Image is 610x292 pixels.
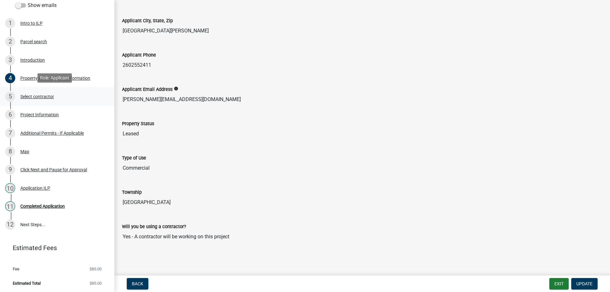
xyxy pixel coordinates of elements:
[5,73,15,83] div: 4
[5,55,15,65] div: 3
[15,2,57,9] label: Show emails
[5,201,15,211] div: 11
[122,225,186,229] label: Will you be using a contractor?
[174,86,178,91] i: info
[20,149,29,154] div: Map
[5,110,15,120] div: 6
[571,278,598,289] button: Update
[122,122,154,126] label: Property Status
[576,281,593,286] span: Update
[122,53,156,58] label: Applicant Phone
[122,87,173,92] label: Applicant Email Address
[549,278,569,289] button: Exit
[20,131,84,135] div: Additional Permits - If Applicable
[127,278,148,289] button: Back
[37,73,72,83] div: Role: Applicant
[13,267,19,271] span: Fee
[5,92,15,102] div: 5
[20,58,45,62] div: Introduction
[20,112,59,117] div: Project Information
[20,204,65,208] div: Completed Application
[13,281,41,285] span: Estimated Total
[90,267,102,271] span: $85.00
[5,241,104,254] a: Estimated Fees
[122,156,146,160] label: Type of Use
[5,37,15,47] div: 2
[20,186,50,190] div: Application ILP
[132,281,143,286] span: Back
[20,21,43,25] div: Intro to ILP
[5,183,15,193] div: 10
[20,76,90,80] div: Property and Applicant Information
[5,220,15,230] div: 12
[20,167,87,172] div: Click Next and Pause for Approval
[122,190,142,195] label: Township
[5,128,15,138] div: 7
[20,94,54,99] div: Select contractor
[5,146,15,157] div: 8
[90,281,102,285] span: $85.00
[20,39,47,44] div: Parcel search
[122,19,173,23] label: Applicant City, State, Zip
[5,165,15,175] div: 9
[5,18,15,28] div: 1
